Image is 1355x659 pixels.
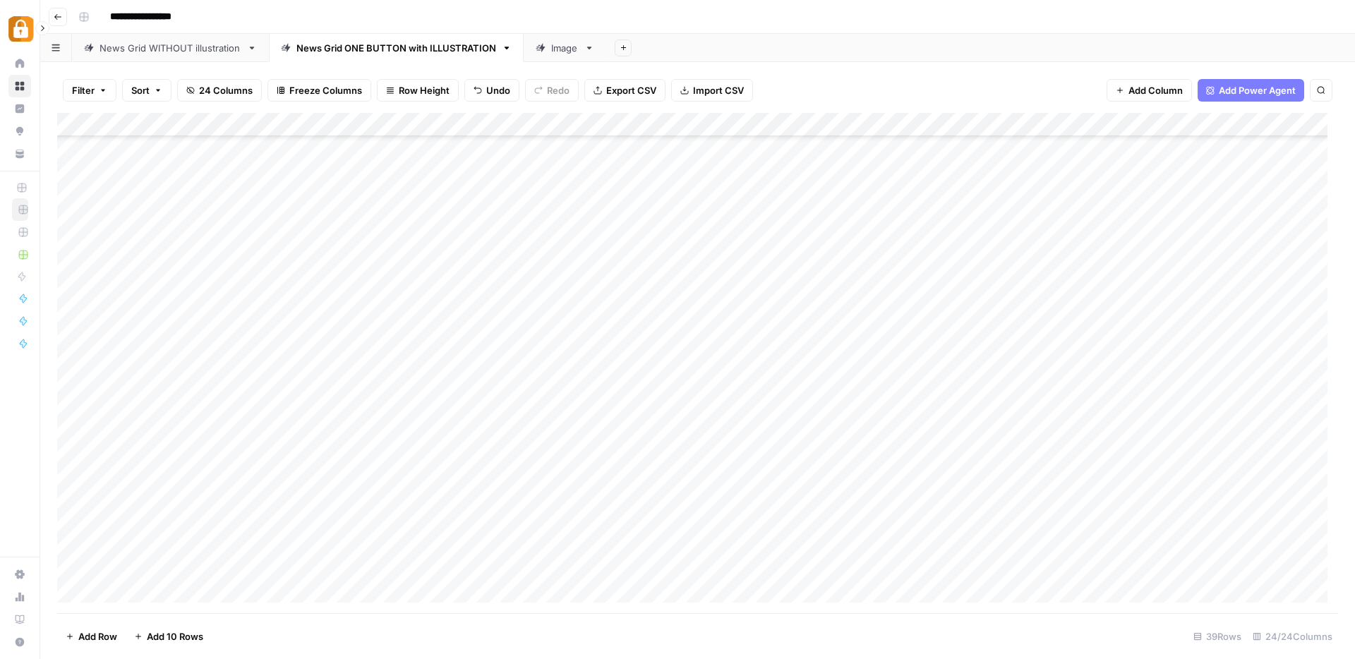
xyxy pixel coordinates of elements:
[525,79,579,102] button: Redo
[1128,83,1183,97] span: Add Column
[63,79,116,102] button: Filter
[547,83,570,97] span: Redo
[464,79,519,102] button: Undo
[8,16,34,42] img: Adzz Logo
[289,83,362,97] span: Freeze Columns
[8,75,31,97] a: Browse
[8,608,31,631] a: Learning Hub
[72,34,269,62] a: News Grid WITHOUT illustration
[377,79,459,102] button: Row Height
[267,79,371,102] button: Freeze Columns
[8,563,31,586] a: Settings
[147,629,203,643] span: Add 10 Rows
[486,83,510,97] span: Undo
[1188,625,1247,648] div: 39 Rows
[551,41,579,55] div: Image
[8,586,31,608] a: Usage
[269,34,524,62] a: News Grid ONE BUTTON with ILLUSTRATION
[524,34,606,62] a: Image
[1198,79,1304,102] button: Add Power Agent
[8,97,31,120] a: Insights
[8,120,31,143] a: Opportunities
[100,41,241,55] div: News Grid WITHOUT illustration
[606,83,656,97] span: Export CSV
[1219,83,1296,97] span: Add Power Agent
[8,631,31,653] button: Help + Support
[296,41,496,55] div: News Grid ONE BUTTON with ILLUSTRATION
[693,83,744,97] span: Import CSV
[199,83,253,97] span: 24 Columns
[8,143,31,165] a: Your Data
[1107,79,1192,102] button: Add Column
[584,79,666,102] button: Export CSV
[72,83,95,97] span: Filter
[78,629,117,643] span: Add Row
[8,52,31,75] a: Home
[122,79,171,102] button: Sort
[8,11,31,47] button: Workspace: Adzz
[1247,625,1338,648] div: 24/24 Columns
[399,83,450,97] span: Row Height
[126,625,212,648] button: Add 10 Rows
[131,83,150,97] span: Sort
[671,79,753,102] button: Import CSV
[177,79,262,102] button: 24 Columns
[57,625,126,648] button: Add Row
